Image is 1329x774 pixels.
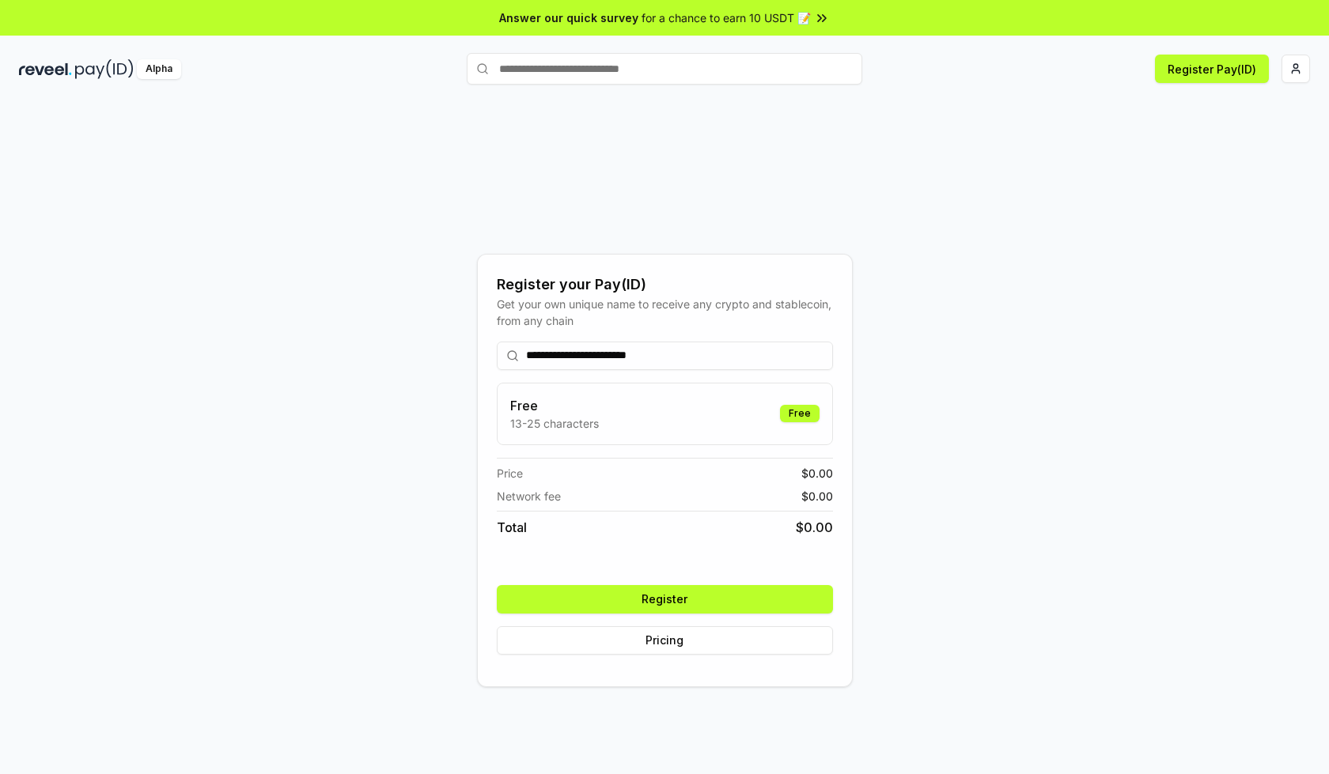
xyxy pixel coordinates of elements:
span: for a chance to earn 10 USDT 📝 [642,9,811,26]
span: Total [497,518,527,537]
p: 13-25 characters [510,415,599,432]
span: $ 0.00 [801,488,833,504]
button: Pricing [497,626,833,655]
button: Register [497,585,833,614]
span: Network fee [497,488,561,504]
div: Free [780,405,820,422]
img: pay_id [75,59,134,79]
button: Register Pay(ID) [1155,55,1269,83]
span: Price [497,465,523,481]
span: Answer our quick survey [499,9,638,26]
div: Register your Pay(ID) [497,274,833,296]
h3: Free [510,396,599,415]
span: $ 0.00 [801,465,833,481]
div: Alpha [137,59,181,79]
span: $ 0.00 [796,518,833,537]
div: Get your own unique name to receive any crypto and stablecoin, from any chain [497,296,833,329]
img: reveel_dark [19,59,72,79]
